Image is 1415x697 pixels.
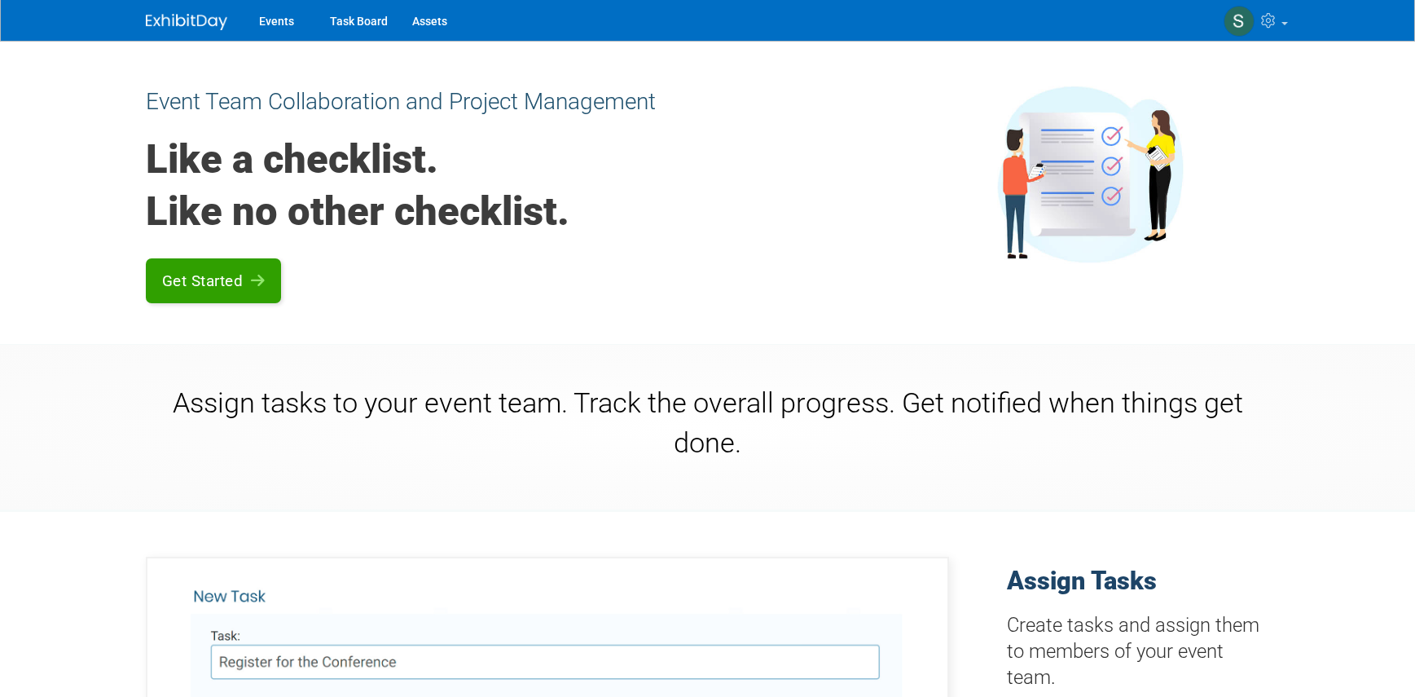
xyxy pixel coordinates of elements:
[146,258,282,303] a: Get Started
[1007,557,1270,598] h2: Assign Tasks
[146,86,887,117] h1: Event Team Collaboration and Project Management
[146,186,887,238] div: Like no other checklist.
[146,371,1270,483] div: Assign tasks to your event team. Track the overall progress. Get notified when things get done.
[997,86,1184,264] img: Trade Show Project Management
[146,14,227,30] img: ExhibitDay
[1224,6,1255,37] img: Stephanie Hood
[146,126,887,186] div: Like a checklist.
